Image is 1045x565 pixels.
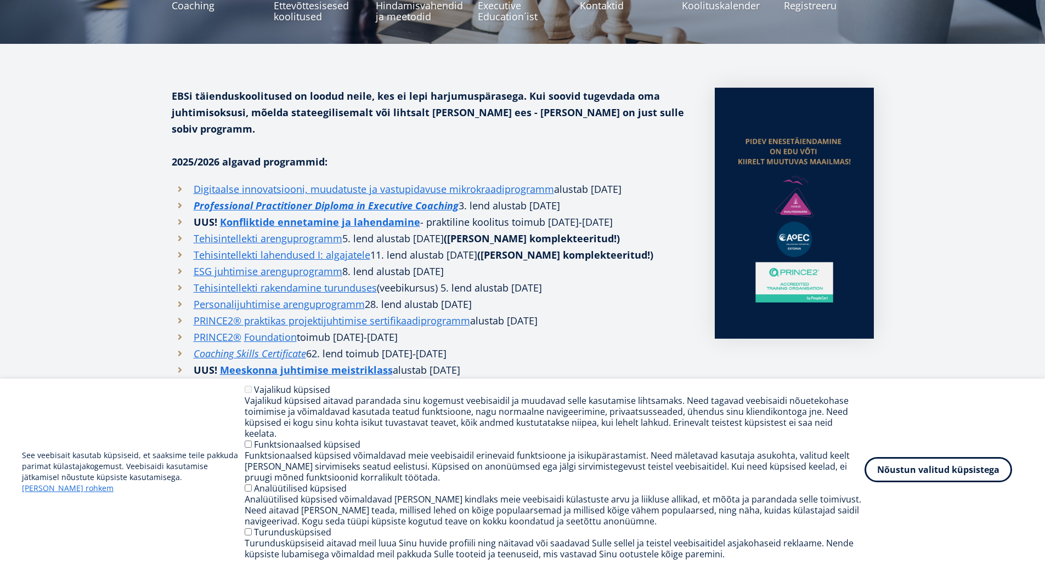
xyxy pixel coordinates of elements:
[172,89,684,135] strong: EBSi täienduskoolitused on loodud neile, kes ei lepi harjumuspärasega. Kui soovid tugevdada oma j...
[172,362,693,378] li: alustab [DATE]
[477,248,653,261] strong: ([PERSON_NAME] komplekteeritud!)
[172,329,693,345] li: toimub [DATE]-[DATE]
[172,197,693,214] li: 3. lend alustab [DATE]
[172,230,693,247] li: 5. lend alustab [DATE]
[194,263,342,279] a: ESG juhtimise arenguprogramm
[194,378,371,395] a: Turundusjuhi arenguprogramm (TUJU)
[233,329,241,345] a: ®
[172,181,693,197] li: alustab [DATE]
[194,181,554,197] a: Digitaalse innovatsiooni, muudatuste ja vastupidavuse mikrokraadiprogramm
[172,296,693,312] li: 28. lend alustab [DATE]
[254,526,331,538] label: Turundusküpsised
[194,279,377,296] a: Tehisintellekti rakendamine turunduses
[254,438,360,450] label: Funktsionaalsed küpsised
[172,279,693,296] li: (veebikursus) 5. lend alustab [DATE]
[245,538,865,560] div: Turundusküpsiseid aitavad meil luua Sinu huvide profiili ning näitavad või saadavad Sulle sellel ...
[194,296,365,312] a: Personalijuhtimise arenguprogramm
[245,395,865,439] div: Vajalikud küpsised aitavad parandada sinu kogemust veebisaidil ja muudavad selle kasutamise lihts...
[172,247,693,263] li: 11. lend alustab [DATE]
[172,263,693,279] li: 8. lend alustab [DATE]
[172,155,327,168] strong: 2025/2026 algavad programmid:
[245,450,865,483] div: Funktsionaalsed küpsised võimaldavad meie veebisaidil erinevaid funktsioone ja isikupärastamist. ...
[172,378,693,395] li: 7. lend alustab [DATE]
[194,215,217,229] strong: UUS!
[172,214,693,230] li: - praktiline koolitus toimub [DATE]-[DATE]
[172,312,693,329] li: alustab [DATE]
[194,329,233,345] a: PRINCE2
[220,362,393,378] a: Meeskonna juhtimise meistriklass
[194,345,306,362] a: Coaching Skills Certificate
[220,214,420,230] a: Konfliktide ennetamine ja lahendamine
[220,215,420,229] strong: Konfliktide ennetamine ja lahendamine
[22,483,114,494] a: [PERSON_NAME] rohkem
[172,345,693,362] li: 62. lend toimub [DATE]-[DATE]
[194,363,217,376] strong: UUS!
[194,347,306,360] em: Coaching Skills Certificate
[194,312,470,329] a: PRINCE2® praktikas projektijuhtimise sertifikaadiprogramm
[865,457,1012,482] button: Nõustun valitud küpsistega
[22,450,245,494] p: See veebisait kasutab küpsiseid, et saaksime teile pakkuda parimat külastajakogemust. Veebisaidi ...
[245,494,865,527] div: Analüütilised küpsised võimaldavad [PERSON_NAME] kindlaks meie veebisaidi külastuste arvu ja liik...
[254,384,330,396] label: Vajalikud küpsised
[244,329,297,345] a: Foundation
[220,363,393,376] strong: Meeskonna juhtimise meistriklass
[194,197,459,214] a: Professional Practitioner Diploma in Executive Coaching
[254,482,347,494] label: Analüütilised küpsised
[194,247,370,263] a: Tehisintellekti lahendused I: algajatele
[194,230,342,247] a: Tehisintellekti arenguprogramm
[444,232,620,245] strong: ([PERSON_NAME] komplekteeritud!)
